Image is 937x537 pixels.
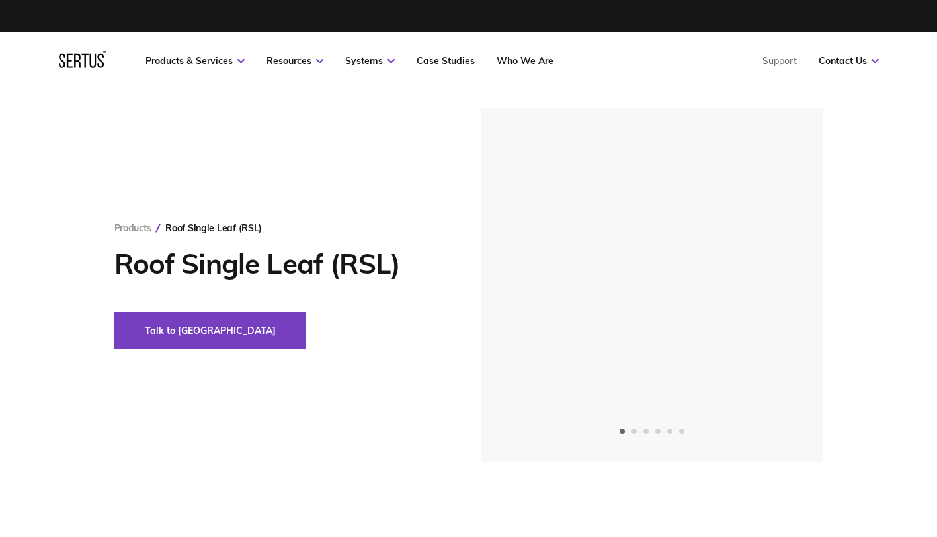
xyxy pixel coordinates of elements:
[497,55,553,67] a: Who We Are
[819,55,879,67] a: Contact Us
[114,222,151,234] a: Products
[643,429,649,434] span: Go to slide 3
[667,429,672,434] span: Go to slide 5
[762,55,797,67] a: Support
[145,55,245,67] a: Products & Services
[679,429,684,434] span: Go to slide 6
[114,247,442,280] h1: Roof Single Leaf (RSL)
[655,429,661,434] span: Go to slide 4
[114,312,306,349] button: Talk to [GEOGRAPHIC_DATA]
[266,55,323,67] a: Resources
[417,55,475,67] a: Case Studies
[345,55,395,67] a: Systems
[631,429,637,434] span: Go to slide 2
